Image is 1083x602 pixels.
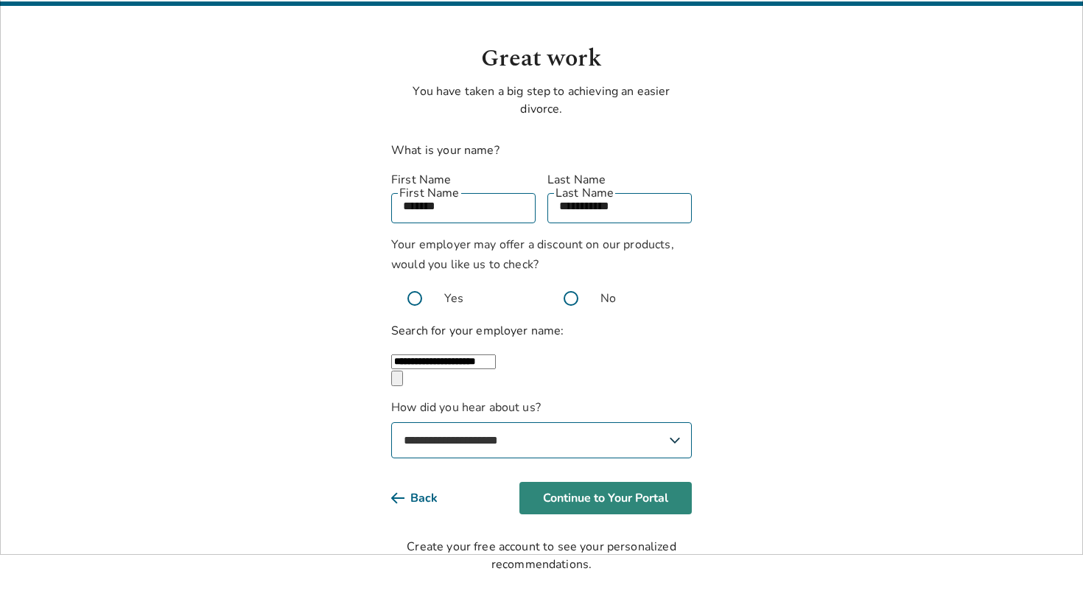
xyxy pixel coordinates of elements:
button: Back [391,482,461,514]
label: What is your name? [391,142,500,158]
button: Continue to Your Portal [519,482,692,514]
label: Last Name [547,171,692,189]
h1: Great work [391,41,692,77]
select: How did you hear about us? [391,422,692,458]
p: You have taken a big step to achieving an easier divorce. [391,83,692,118]
label: First Name [391,171,536,189]
div: Create your free account to see your personalized recommendations. [391,538,692,573]
label: Search for your employer name: [391,323,564,339]
span: Yes [444,290,463,307]
button: Clear [391,371,403,386]
label: How did you hear about us? [391,399,692,458]
span: No [600,290,616,307]
iframe: Chat Widget [1009,531,1083,602]
span: Your employer may offer a discount on our products, would you like us to check? [391,237,674,273]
